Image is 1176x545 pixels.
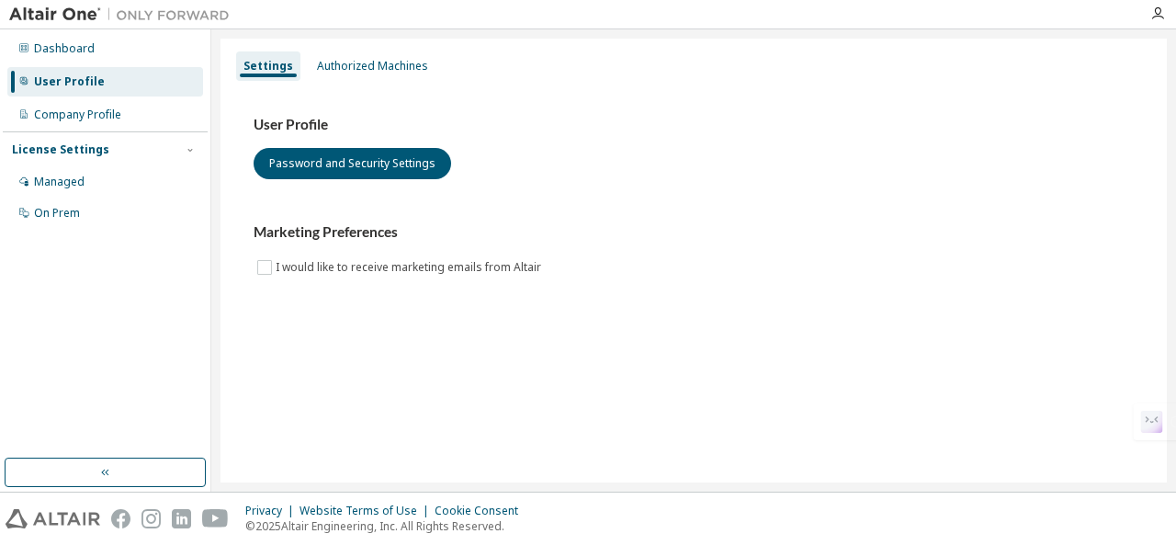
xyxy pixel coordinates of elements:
img: altair_logo.svg [6,509,100,528]
img: instagram.svg [141,509,161,528]
div: Cookie Consent [435,504,529,518]
div: Website Terms of Use [300,504,435,518]
button: Password and Security Settings [254,148,451,179]
img: Altair One [9,6,239,24]
p: © 2025 Altair Engineering, Inc. All Rights Reserved. [245,518,529,534]
img: linkedin.svg [172,509,191,528]
h3: User Profile [254,116,1134,134]
div: User Profile [34,74,105,89]
div: Authorized Machines [317,59,428,74]
h3: Marketing Preferences [254,223,1134,242]
label: I would like to receive marketing emails from Altair [276,256,545,278]
div: Settings [243,59,293,74]
div: Privacy [245,504,300,518]
img: youtube.svg [202,509,229,528]
img: facebook.svg [111,509,130,528]
div: Company Profile [34,108,121,122]
div: Managed [34,175,85,189]
div: On Prem [34,206,80,221]
div: Dashboard [34,41,95,56]
div: License Settings [12,142,109,157]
